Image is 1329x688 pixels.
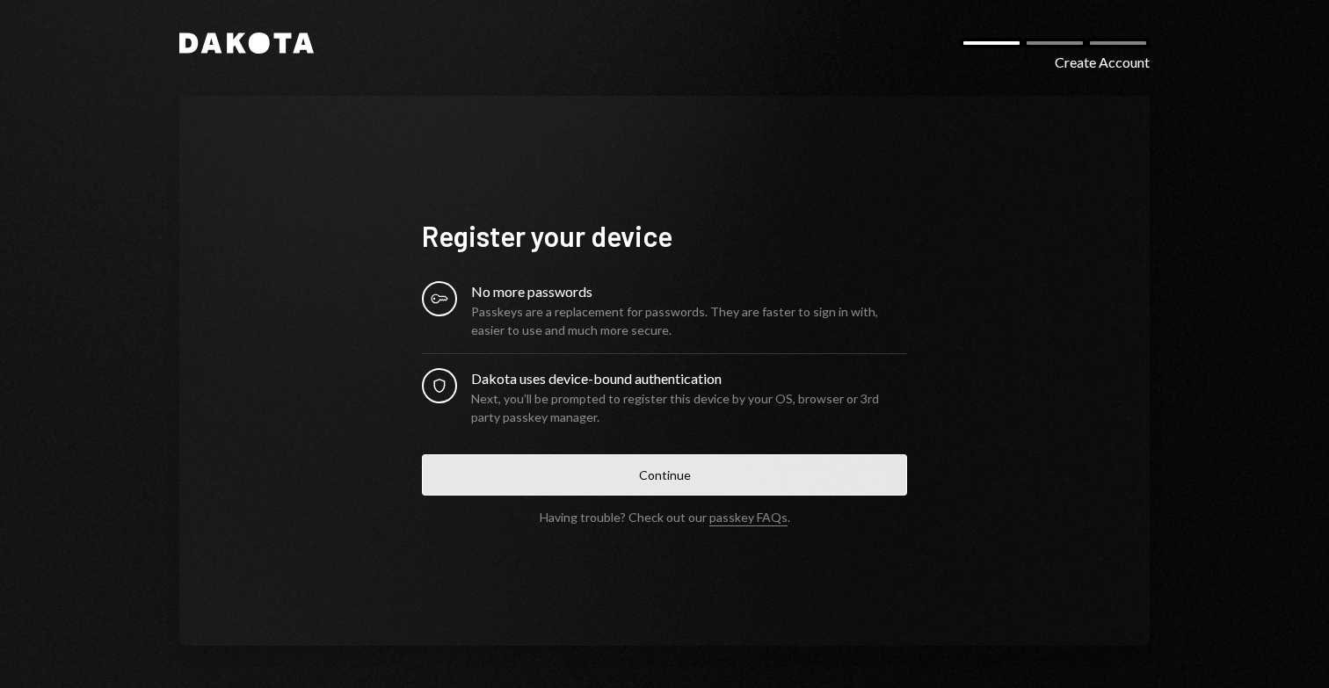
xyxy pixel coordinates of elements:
div: Passkeys are a replacement for passwords. They are faster to sign in with, easier to use and much... [471,302,907,339]
button: Continue [422,454,907,496]
div: Create Account [1055,52,1150,73]
div: Dakota uses device-bound authentication [471,368,907,389]
h1: Register your device [422,218,907,253]
div: Having trouble? Check out our . [540,510,790,525]
div: Next, you’ll be prompted to register this device by your OS, browser or 3rd party passkey manager. [471,389,907,426]
div: No more passwords [471,281,907,302]
a: passkey FAQs [709,510,788,526]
